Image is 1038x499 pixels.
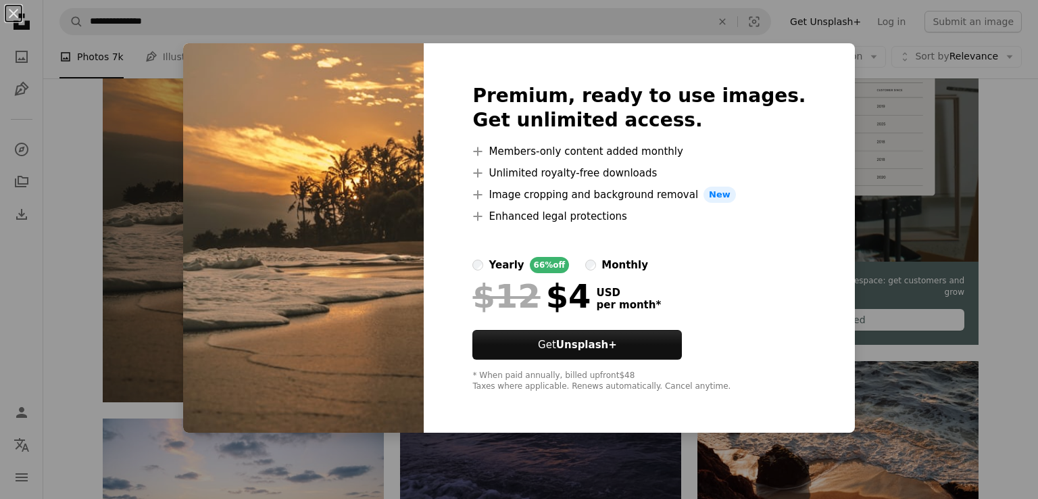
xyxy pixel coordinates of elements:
[472,187,806,203] li: Image cropping and background removal
[472,260,483,270] input: yearly66%off
[472,165,806,181] li: Unlimited royalty-free downloads
[183,43,424,433] img: premium_photo-1664124888904-435121e89c74
[530,257,570,273] div: 66% off
[472,279,540,314] span: $12
[596,287,661,299] span: USD
[472,330,682,360] button: GetUnsplash+
[601,257,648,273] div: monthly
[596,299,661,311] span: per month *
[585,260,596,270] input: monthly
[489,257,524,273] div: yearly
[472,279,591,314] div: $4
[472,84,806,133] h2: Premium, ready to use images. Get unlimited access.
[472,143,806,160] li: Members-only content added monthly
[472,208,806,224] li: Enhanced legal protections
[703,187,736,203] span: New
[556,339,617,351] strong: Unsplash+
[472,371,806,392] div: * When paid annually, billed upfront $48 Taxes where applicable. Renews automatically. Cancel any...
